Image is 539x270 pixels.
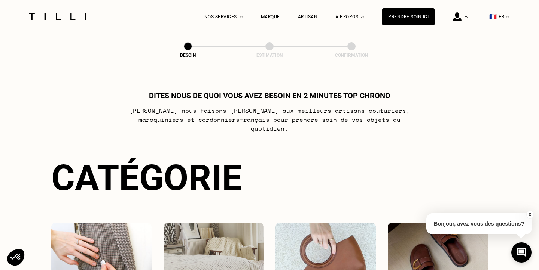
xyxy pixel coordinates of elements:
[526,211,533,219] button: X
[51,157,488,199] div: Catégorie
[240,16,243,18] img: Menu déroulant
[121,106,418,133] p: [PERSON_NAME] nous faisons [PERSON_NAME] aux meilleurs artisans couturiers , maroquiniers et cord...
[453,12,462,21] img: icône connexion
[26,13,89,20] img: Logo du service de couturière Tilli
[232,53,307,58] div: Estimation
[314,53,389,58] div: Confirmation
[150,53,225,58] div: Besoin
[261,14,280,19] a: Marque
[361,16,364,18] img: Menu déroulant à propos
[149,91,390,100] h1: Dites nous de quoi vous avez besoin en 2 minutes top chrono
[426,213,532,234] p: Bonjour, avez-vous des questions?
[465,16,468,18] img: Menu déroulant
[489,13,497,20] span: 🇫🇷
[382,8,435,25] a: Prendre soin ici
[506,16,509,18] img: menu déroulant
[298,14,318,19] a: Artisan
